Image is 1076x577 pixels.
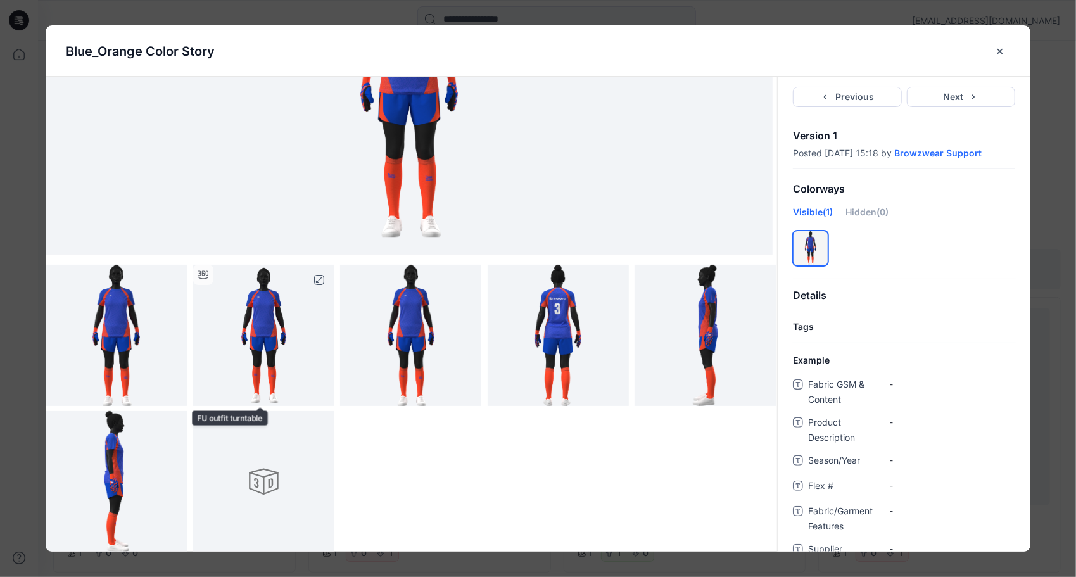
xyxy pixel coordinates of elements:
[778,322,1030,333] h4: Tags
[104,411,129,552] img: FU outfit right
[793,148,1015,158] div: Posted [DATE] 15:18 by
[793,130,1015,141] p: Version 1
[793,87,902,107] button: Previous
[889,453,1015,467] span: -
[991,41,1010,61] button: close-btn
[793,205,833,228] div: Visible (1)
[778,279,1030,312] div: Details
[808,377,884,407] span: Fabric GSM & Content
[889,542,1015,555] span: -
[808,453,884,471] span: Season/Year
[808,478,884,496] span: Flex #
[907,87,1016,107] button: Next
[845,205,889,228] div: Hidden (0)
[808,542,884,559] span: Supplier
[693,265,718,406] img: FU outfit left
[889,377,1015,391] span: -
[808,415,884,445] span: Product Description
[889,504,1015,517] span: -
[66,42,215,61] p: Blue_Orange Color Story
[535,265,581,406] img: FU outfit back
[793,231,828,266] div: BW Blue OP orange
[889,479,1015,492] span: -
[808,504,884,534] span: Fabric/Garment Features
[793,353,830,367] span: Example
[92,265,139,406] img: BW M Top Colorway
[193,265,334,406] img: FU outfit turntable
[388,265,434,406] img: FU outfit front
[894,148,982,158] a: Browzwear Support
[309,270,329,290] button: full screen
[889,415,1015,429] span: -
[778,173,1030,205] div: Colorways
